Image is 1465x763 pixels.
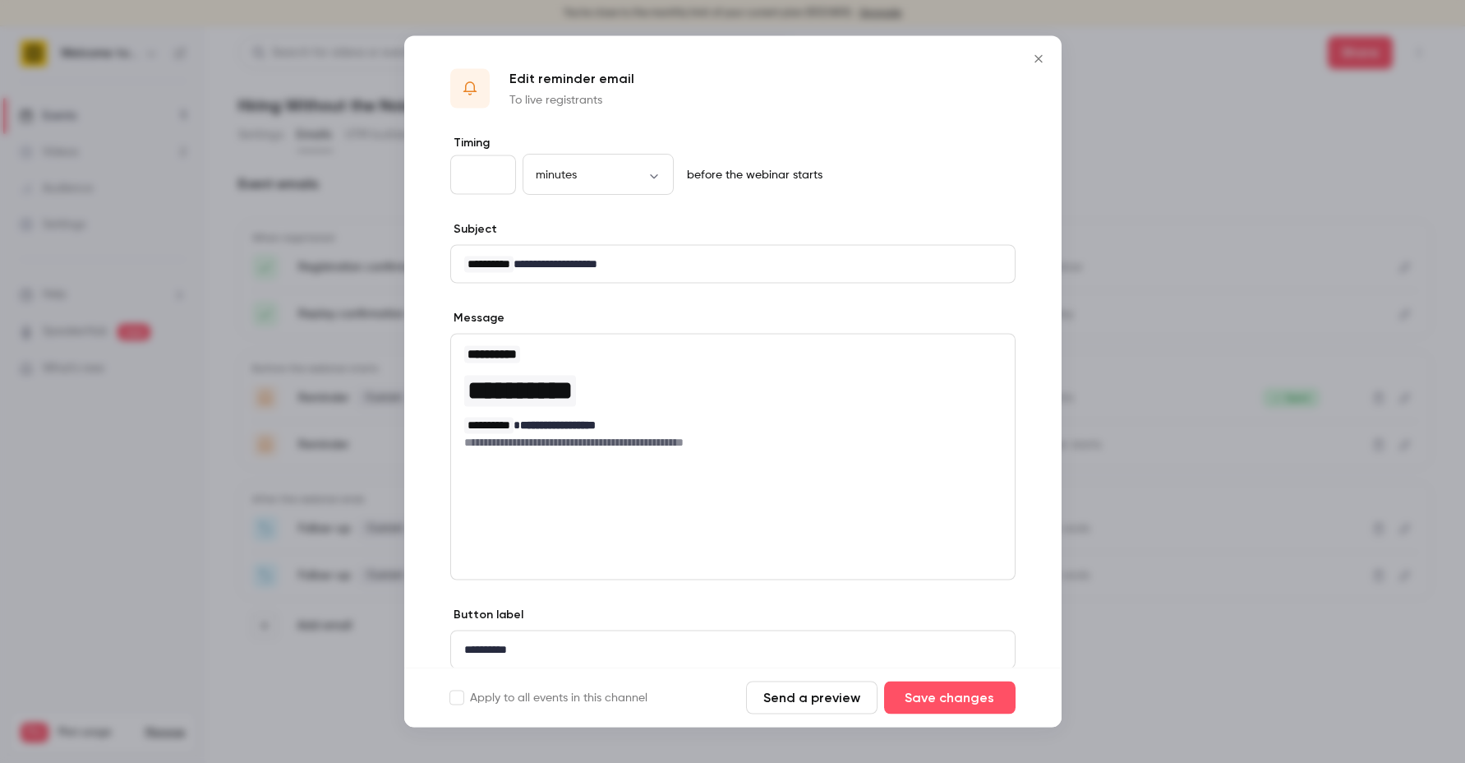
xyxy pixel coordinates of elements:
[451,335,1015,460] div: editor
[746,682,878,714] button: Send a preview
[450,221,497,238] label: Subject
[1022,43,1055,76] button: Close
[450,690,647,706] label: Apply to all events in this channel
[450,310,504,326] label: Message
[450,607,523,623] label: Button label
[523,166,674,183] div: minutes
[450,135,1016,151] label: Timing
[884,682,1016,714] button: Save changes
[509,92,634,109] p: To live registrants
[680,167,822,183] p: before the webinar starts
[451,631,1015,668] div: editor
[451,246,1015,283] div: editor
[509,69,634,89] p: Edit reminder email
